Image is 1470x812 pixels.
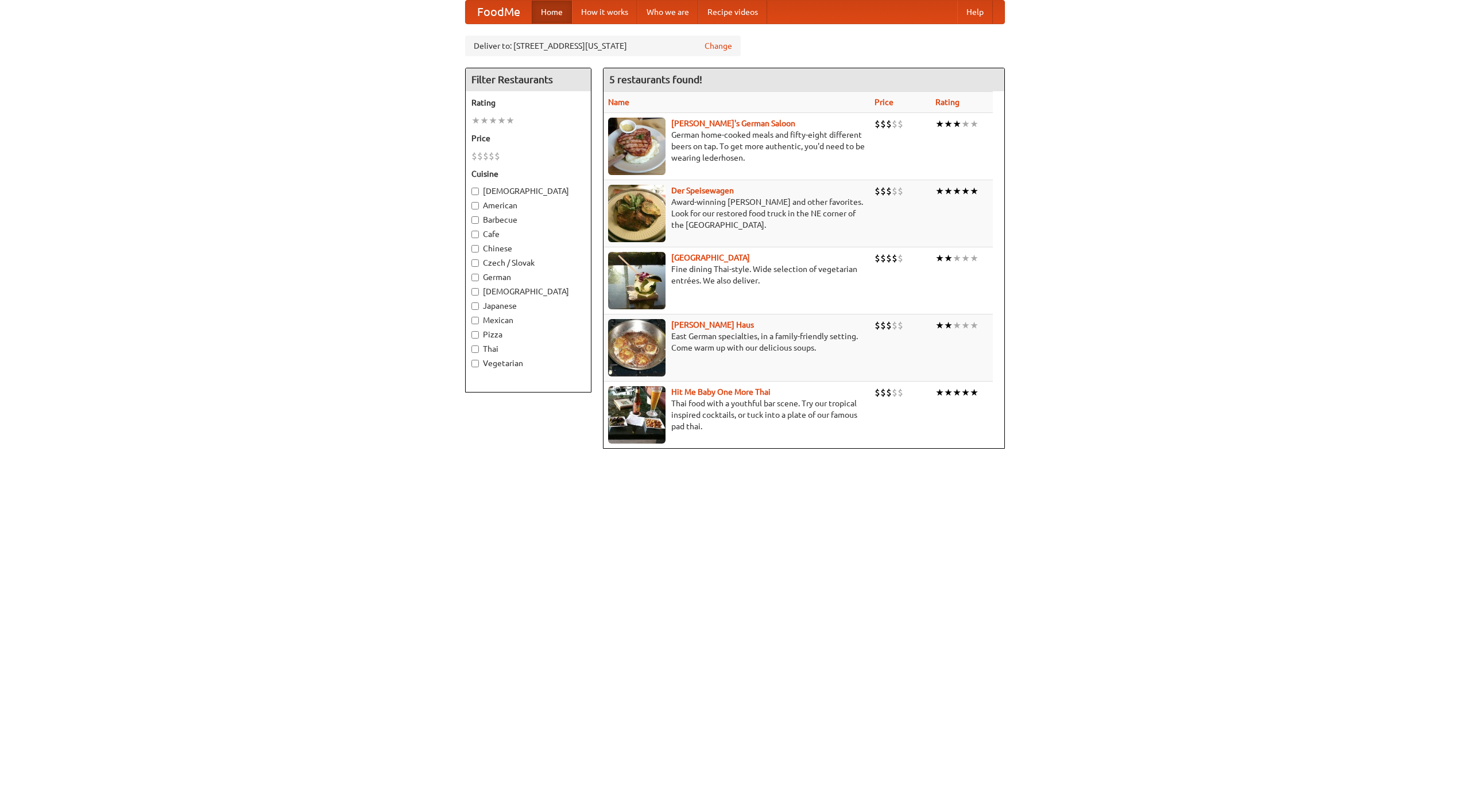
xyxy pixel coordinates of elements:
li: ★ [944,319,953,332]
li: ★ [953,118,961,130]
label: Chinese [471,243,585,254]
label: Cafe [471,228,585,240]
li: $ [471,150,477,162]
input: American [471,202,479,209]
a: [PERSON_NAME] Haus [671,320,754,329]
li: $ [886,252,892,265]
li: $ [898,386,903,399]
p: East German specialties, in a family-friendly setting. Come warm up with our delicious soups. [608,331,865,353]
a: Help [957,1,993,24]
input: Mexican [471,317,479,324]
input: Cafe [471,231,479,238]
label: Vegetarian [471,358,585,369]
input: German [471,274,479,281]
li: $ [880,319,886,332]
li: $ [892,185,898,197]
li: $ [875,319,880,332]
img: speisewagen.jpg [608,185,666,242]
label: Pizza [471,329,585,340]
p: German home-cooked meals and fifty-eight different beers on tap. To get more authentic, you'd nee... [608,129,865,164]
li: ★ [944,386,953,399]
li: $ [892,386,898,399]
li: $ [886,386,892,399]
img: babythai.jpg [608,386,666,444]
input: [DEMOGRAPHIC_DATA] [471,288,479,296]
li: $ [875,118,880,130]
input: Chinese [471,245,479,252]
li: $ [886,118,892,130]
li: ★ [489,114,497,127]
input: Pizza [471,331,479,339]
input: [DEMOGRAPHIC_DATA] [471,188,479,195]
a: Rating [935,98,960,107]
li: $ [898,319,903,332]
div: Deliver to: [STREET_ADDRESS][US_STATE] [465,36,741,56]
h5: Cuisine [471,168,585,180]
li: $ [483,150,489,162]
p: Award-winning [PERSON_NAME] and other favorites. Look for our restored food truck in the NE corne... [608,196,865,231]
li: ★ [970,386,978,399]
li: ★ [935,319,944,332]
a: [PERSON_NAME]'s German Saloon [671,119,795,128]
a: Name [608,98,629,107]
li: $ [880,252,886,265]
label: Japanese [471,300,585,312]
a: Recipe videos [698,1,767,24]
li: $ [477,150,483,162]
li: $ [880,185,886,197]
li: ★ [935,118,944,130]
li: ★ [961,319,970,332]
label: Thai [471,343,585,355]
li: $ [875,185,880,197]
input: Czech / Slovak [471,259,479,267]
input: Thai [471,345,479,353]
li: $ [494,150,500,162]
li: $ [875,252,880,265]
li: $ [892,319,898,332]
label: American [471,200,585,211]
li: $ [898,185,903,197]
p: Fine dining Thai-style. Wide selection of vegetarian entrées. We also deliver. [608,263,865,286]
img: satay.jpg [608,252,666,309]
li: ★ [953,319,961,332]
li: ★ [961,185,970,197]
li: ★ [944,252,953,265]
li: ★ [471,114,480,127]
li: ★ [497,114,506,127]
img: kohlhaus.jpg [608,319,666,376]
p: Thai food with a youthful bar scene. Try our tropical inspired cocktails, or tuck into a plate of... [608,398,865,432]
li: ★ [970,118,978,130]
label: Mexican [471,314,585,326]
li: $ [886,319,892,332]
img: esthers.jpg [608,118,666,175]
li: ★ [944,185,953,197]
li: ★ [953,386,961,399]
li: ★ [970,185,978,197]
a: FoodMe [466,1,532,24]
li: $ [489,150,494,162]
label: [DEMOGRAPHIC_DATA] [471,286,585,297]
li: $ [875,386,880,399]
li: ★ [961,386,970,399]
li: ★ [953,252,961,265]
input: Japanese [471,302,479,310]
li: ★ [970,319,978,332]
li: ★ [961,252,970,265]
li: $ [898,118,903,130]
a: Change [705,40,732,52]
a: Der Speisewagen [671,186,734,195]
li: $ [898,252,903,265]
label: Czech / Slovak [471,257,585,269]
h5: Rating [471,97,585,108]
b: [GEOGRAPHIC_DATA] [671,253,750,262]
a: Home [532,1,572,24]
li: ★ [970,252,978,265]
a: Hit Me Baby One More Thai [671,387,771,397]
li: ★ [961,118,970,130]
ng-pluralize: 5 restaurants found! [609,74,702,85]
li: $ [892,252,898,265]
